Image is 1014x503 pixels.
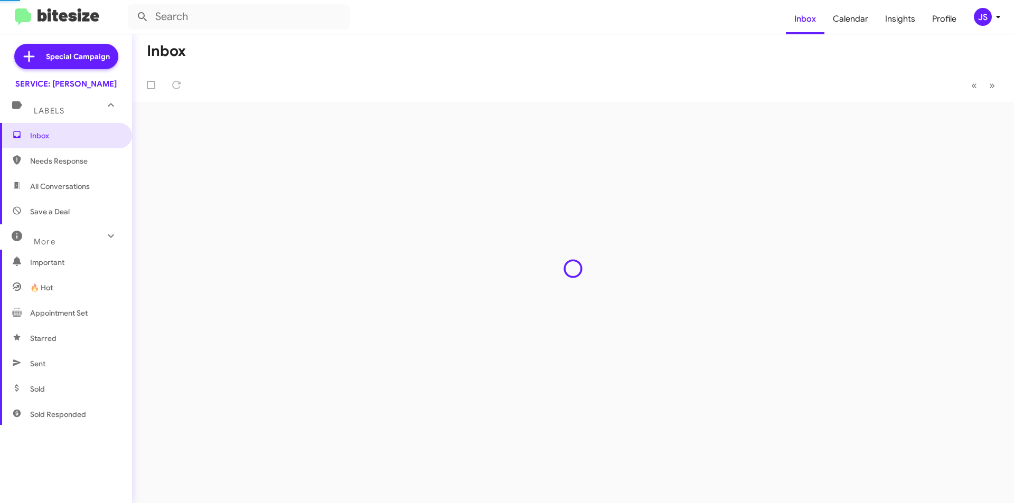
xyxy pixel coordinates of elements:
[877,4,924,34] a: Insights
[30,206,70,217] span: Save a Deal
[983,74,1001,96] button: Next
[30,130,120,141] span: Inbox
[974,8,992,26] div: JS
[30,308,88,318] span: Appointment Set
[965,8,1002,26] button: JS
[128,4,350,30] input: Search
[989,79,995,92] span: »
[30,156,120,166] span: Needs Response
[924,4,965,34] a: Profile
[30,358,45,369] span: Sent
[34,106,64,116] span: Labels
[30,384,45,394] span: Sold
[34,237,55,246] span: More
[147,43,186,60] h1: Inbox
[14,44,118,69] a: Special Campaign
[824,4,877,34] a: Calendar
[30,257,120,268] span: Important
[786,4,824,34] a: Inbox
[965,74,1001,96] nav: Page navigation example
[30,333,57,344] span: Starred
[15,79,117,89] div: SERVICE: [PERSON_NAME]
[30,181,90,192] span: All Conversations
[30,282,53,293] span: 🔥 Hot
[971,79,977,92] span: «
[965,74,983,96] button: Previous
[46,51,110,62] span: Special Campaign
[30,409,86,420] span: Sold Responded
